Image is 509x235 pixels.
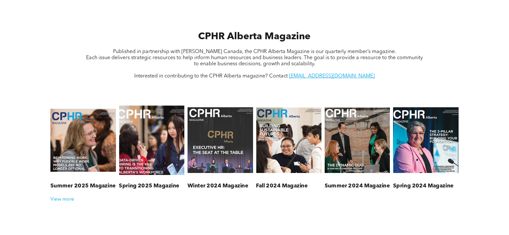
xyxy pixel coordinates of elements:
div: View more [48,197,462,203]
h3: Fall 2024 Magazine [256,183,308,189]
a: [EMAIL_ADDRESS][DOMAIN_NAME] [289,74,375,79]
h3: Winter 2024 Magazine [188,183,248,189]
span: CPHR Alberta Magazine [198,32,311,41]
h3: Spring 2024 Magazine [393,183,453,189]
span: Interested in contributing to the CPHR Alberta magazine? Contact [134,74,288,79]
h3: Summer 2025 Magazine [50,183,116,189]
h3: Spring 2025 Magazine [119,183,179,189]
span: Published in partnership with [PERSON_NAME] Canada, the CPHR Alberta Magazine is our quarterly me... [113,49,396,54]
h3: Summer 2024 Magazine [325,183,390,189]
span: Each issue delivers strategic resources to help inform human resources and business leaders. The ... [86,55,423,67]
